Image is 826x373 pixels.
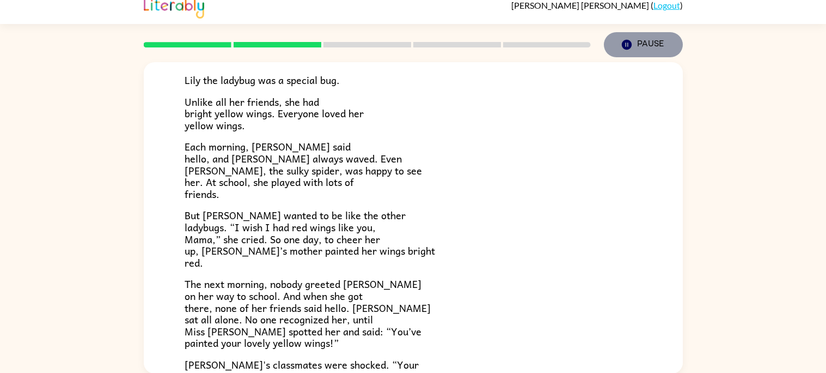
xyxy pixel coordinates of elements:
[185,207,435,270] span: But [PERSON_NAME] wanted to be like the other ladybugs. “I wish I had red wings like you, Mama,” ...
[185,94,364,133] span: Unlike all her friends, she had bright yellow wings. Everyone loved her yellow wings.
[185,139,422,201] span: Each morning, [PERSON_NAME] said hello, and [PERSON_NAME] always waved. Even [PERSON_NAME], the s...
[185,72,340,88] span: Lily the ladybug was a special bug.
[604,32,683,57] button: Pause
[185,276,431,351] span: The next morning, nobody greeted [PERSON_NAME] on her way to school. And when she got there, none...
